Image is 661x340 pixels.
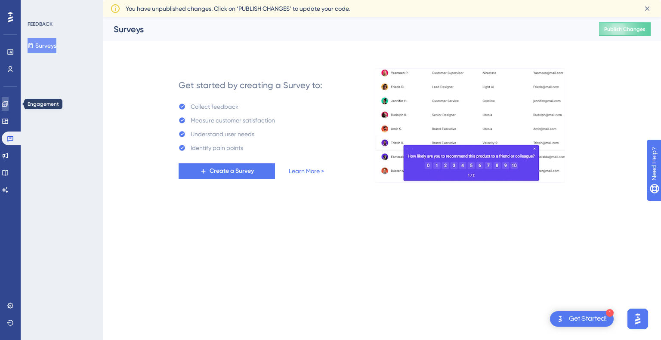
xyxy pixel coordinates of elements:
div: FEEDBACK [28,21,53,28]
div: Open Get Started! checklist, remaining modules: 1 [550,311,614,327]
div: Get Started! [569,314,607,324]
div: Get started by creating a Survey to: [179,79,322,91]
div: Surveys [114,23,578,35]
a: Learn More > [289,166,324,176]
span: Publish Changes [604,26,646,33]
span: Need Help? [20,2,54,12]
img: launcher-image-alternative-text [555,314,565,324]
div: 1 [606,309,614,317]
div: Understand user needs [191,129,254,139]
button: Create a Survey [179,163,275,179]
div: Collect feedback [191,101,238,112]
span: Create a Survey [210,166,254,176]
button: Surveys [28,38,56,53]
div: Measure customer satisfaction [191,115,275,126]
img: b81bf5b5c10d0e3e90f664060979471a.gif [375,68,565,183]
div: Identify pain points [191,143,243,153]
iframe: UserGuiding AI Assistant Launcher [625,306,651,332]
span: You have unpublished changes. Click on ‘PUBLISH CHANGES’ to update your code. [126,3,350,14]
button: Publish Changes [599,22,651,36]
